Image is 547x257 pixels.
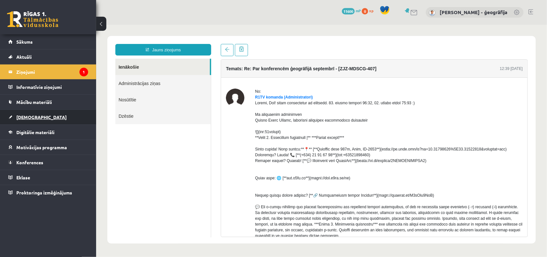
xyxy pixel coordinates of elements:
[16,144,67,150] span: Motivācijas programma
[16,190,72,195] span: Proktoringa izmēģinājums
[8,125,88,140] a: Digitālie materiāli
[8,170,88,185] a: Eklase
[130,64,148,82] img: R1TV komanda
[159,64,427,70] div: No:
[16,159,43,165] span: Konferences
[130,41,280,47] h4: Temats: Re: Par konferencēm ģeogrāfijā septembrī - [ZJZ-MDSCG-407]
[362,8,377,13] a: 0 xp
[16,99,52,105] span: Mācību materiāli
[8,140,88,155] a: Motivācijas programma
[16,54,32,60] span: Aktuāli
[342,8,361,13] a: 11600 mP
[342,8,355,14] span: 11600
[16,39,33,45] span: Sākums
[404,41,427,47] div: 12:39 [DATE]
[16,175,30,180] span: Eklase
[19,19,115,31] a: Jauns ziņojums
[8,64,88,79] a: Ziņojumi1
[8,155,88,170] a: Konferences
[19,50,115,67] a: Administrācijas ziņas
[356,8,361,13] span: mP
[19,83,115,99] a: Dzēstie
[159,70,217,75] a: R1TV komanda (Administratori)
[159,75,427,243] div: Loremi, Dol! sitam consectetur ad elitsedd. 83. eiusmo tempori 96:32, 02. utlabo etdol 75:93 :) M...
[19,67,115,83] a: Nosūtītie
[16,64,88,79] legend: Ziņojumi
[8,34,88,49] a: Sākums
[7,11,58,27] a: Rīgas 1. Tālmācības vidusskola
[16,114,67,120] span: [DEMOGRAPHIC_DATA]
[16,129,54,135] span: Digitālie materiāli
[429,10,435,16] img: Toms Krūmiņš - ģeogrāfija
[8,49,88,64] a: Aktuāli
[8,110,88,124] a: [DEMOGRAPHIC_DATA]
[8,95,88,109] a: Mācību materiāli
[79,68,88,76] i: 1
[8,185,88,200] a: Proktoringa izmēģinājums
[8,80,88,94] a: Informatīvie ziņojumi
[16,80,88,94] legend: Informatīvie ziņojumi
[19,34,114,50] a: Ienākošie
[369,8,373,13] span: xp
[440,9,507,15] a: [PERSON_NAME] - ģeogrāfija
[362,8,368,14] span: 0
